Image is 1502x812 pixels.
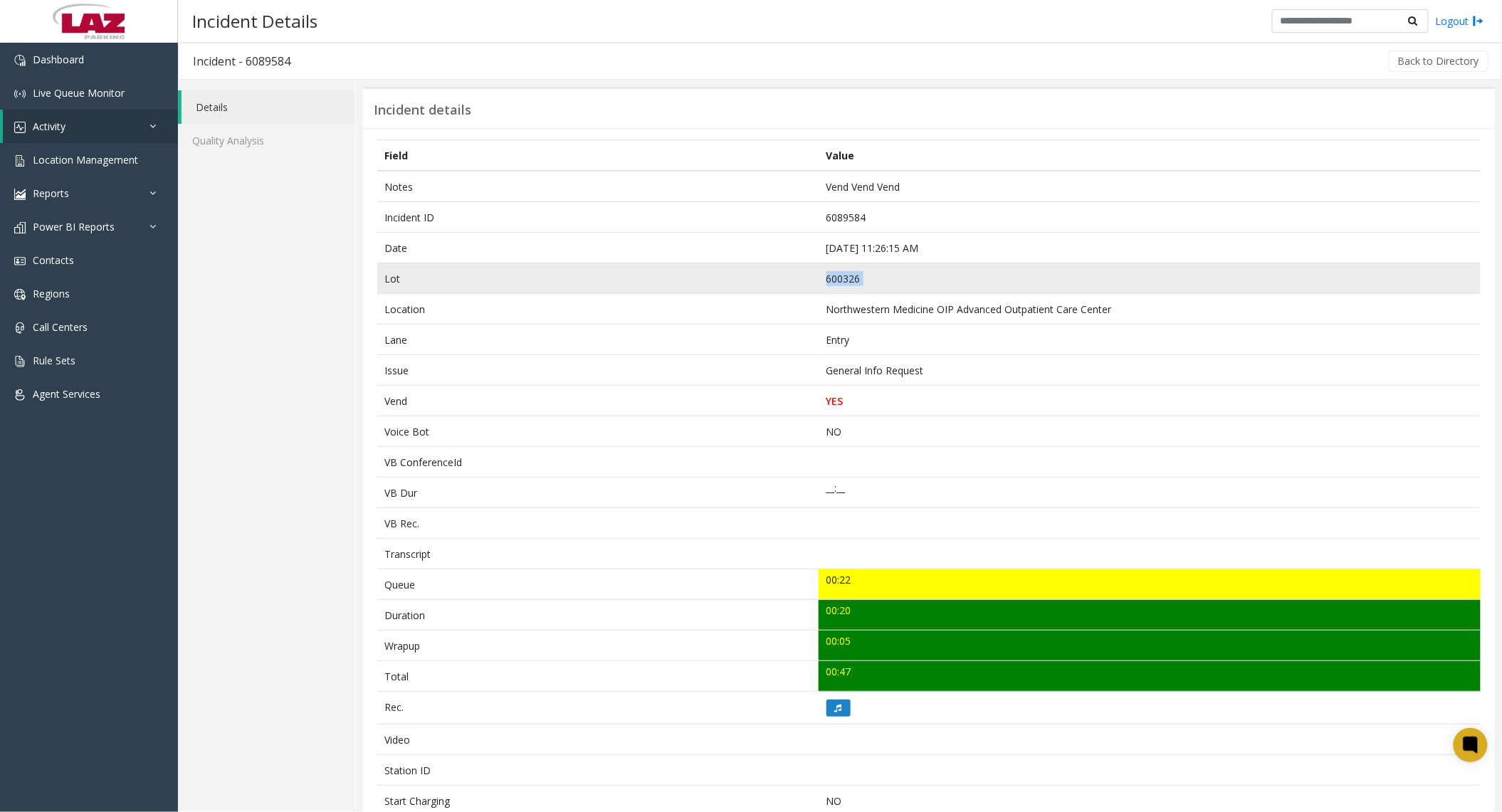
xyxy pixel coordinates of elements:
[14,222,26,233] img: 'icon'
[33,220,115,233] span: Power BI Reports
[3,110,178,143] a: Activity
[819,140,1481,172] th: Value
[377,233,819,263] td: Date
[14,255,26,267] img: 'icon'
[14,155,26,167] img: 'icon'
[826,424,1474,439] p: NO
[14,122,26,133] img: 'icon'
[33,120,65,133] span: Activity
[377,386,819,416] td: Vend
[33,320,88,334] span: Call Centers
[33,53,84,66] span: Dashboard
[33,287,70,300] span: Regions
[33,186,69,200] span: Reports
[1436,14,1484,28] a: Logout
[178,124,355,157] a: Quality Analysis
[377,447,819,478] td: VB ConferenceId
[14,356,26,367] img: 'icon'
[826,793,1474,808] p: NO
[377,539,819,569] td: Transcript
[377,355,819,386] td: Issue
[819,569,1481,600] td: 00:22
[185,4,325,38] h3: Incident Details
[14,189,26,200] img: 'icon'
[182,90,355,124] a: Details
[377,631,819,661] td: Wrapup
[377,294,819,325] td: Location
[819,294,1481,325] td: Northwestern Medicine OIP Advanced Outpatient Care Center
[377,569,819,600] td: Queue
[33,387,100,401] span: Agent Services
[33,86,125,100] span: Live Queue Monitor
[819,263,1481,294] td: 600326
[377,600,819,631] td: Duration
[377,508,819,539] td: VB Rec.
[826,394,1474,408] p: YES
[819,355,1481,386] td: General Info Request
[377,171,819,202] td: Notes
[14,55,26,66] img: 'icon'
[819,202,1481,233] td: 6089584
[377,325,819,355] td: Lane
[14,289,26,300] img: 'icon'
[377,478,819,508] td: VB Dur
[377,724,819,755] td: Video
[819,661,1481,692] td: 00:47
[1389,51,1488,72] button: Back to Directory
[14,322,26,334] img: 'icon'
[377,140,819,172] th: Field
[374,102,471,118] h3: Incident details
[819,600,1481,631] td: 00:20
[377,202,819,233] td: Incident ID
[819,171,1481,202] td: Vend Vend Vend
[377,661,819,692] td: Total
[14,389,26,401] img: 'icon'
[377,692,819,724] td: Rec.
[377,263,819,294] td: Lot
[33,253,74,267] span: Contacts
[819,325,1481,355] td: Entry
[377,755,819,786] td: Station ID
[819,478,1481,508] td: __:__
[14,88,26,100] img: 'icon'
[1473,14,1484,28] img: logout
[33,153,138,167] span: Location Management
[819,631,1481,661] td: 00:05
[179,45,305,78] h3: Incident - 6089584
[377,416,819,447] td: Voice Bot
[819,233,1481,263] td: [DATE] 11:26:15 AM
[33,354,75,367] span: Rule Sets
